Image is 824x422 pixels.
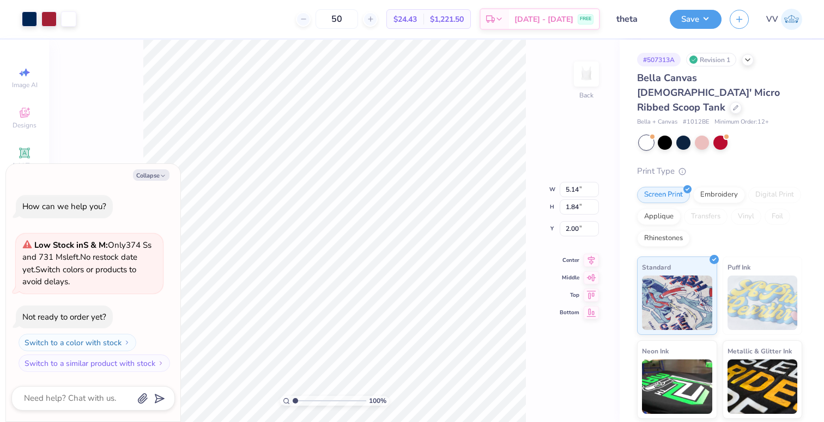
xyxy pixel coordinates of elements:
[430,14,464,25] span: $1,221.50
[642,276,712,330] img: Standard
[369,396,386,406] span: 100 %
[637,71,780,114] span: Bella Canvas [DEMOGRAPHIC_DATA]' Micro Ribbed Scoop Tank
[22,252,137,275] span: No restock date yet.
[637,230,690,247] div: Rhinestones
[728,276,798,330] img: Puff Ink
[748,187,801,203] div: Digital Print
[670,10,722,29] button: Save
[684,209,728,225] div: Transfers
[781,9,802,30] img: Via Villanueva
[13,121,37,130] span: Designs
[642,261,671,273] span: Standard
[637,187,690,203] div: Screen Print
[731,209,761,225] div: Vinyl
[393,14,417,25] span: $24.43
[124,339,130,346] img: Switch to a color with stock
[22,311,106,322] div: Not ready to order yet?
[22,201,106,212] div: How can we help you?
[560,256,579,264] span: Center
[637,53,681,66] div: # 507313A
[637,165,802,178] div: Print Type
[19,354,170,372] button: Switch to a similar product with stock
[686,53,736,66] div: Revision 1
[766,9,802,30] a: VV
[765,209,790,225] div: Foil
[19,334,136,351] button: Switch to a color with stock
[608,8,662,30] input: Untitled Design
[766,13,778,26] span: VV
[714,118,769,127] span: Minimum Order: 12 +
[34,240,108,250] strong: Low Stock in S & M :
[728,261,750,273] span: Puff Ink
[579,90,593,100] div: Back
[693,187,745,203] div: Embroidery
[728,345,792,357] span: Metallic & Glitter Ink
[22,240,152,288] span: Only 374 Ss and 731 Ms left. Switch colors or products to avoid delays.
[637,118,677,127] span: Bella + Canvas
[728,359,798,414] img: Metallic & Glitter Ink
[11,161,38,170] span: Add Text
[642,345,669,357] span: Neon Ink
[683,118,709,127] span: # 1012BE
[316,9,358,29] input: – –
[575,63,597,85] img: Back
[12,81,38,89] span: Image AI
[642,359,712,414] img: Neon Ink
[157,360,164,366] img: Switch to a similar product with stock
[560,309,579,316] span: Bottom
[514,14,573,25] span: [DATE] - [DATE]
[580,15,591,23] span: FREE
[637,209,681,225] div: Applique
[133,169,169,181] button: Collapse
[560,291,579,299] span: Top
[560,274,579,282] span: Middle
